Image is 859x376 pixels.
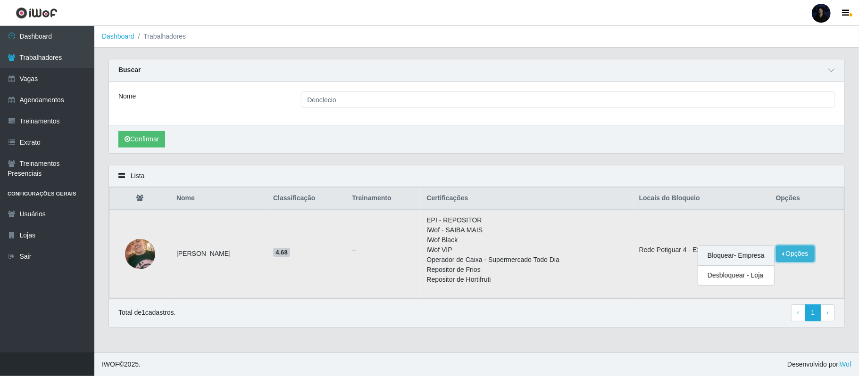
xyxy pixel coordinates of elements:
td: [PERSON_NAME] [171,209,267,298]
ul: -- [352,245,415,255]
span: ‹ [797,309,800,316]
a: 1 [805,304,821,321]
th: Treinamento [346,188,421,210]
input: Digite o Nome... [301,91,835,108]
span: © 2025 . [102,360,141,369]
li: Repositor de Frios [426,265,627,275]
nav: pagination [791,304,835,321]
button: Confirmar [118,131,165,147]
span: Desenvolvido por [787,360,851,369]
a: Next [820,304,835,321]
a: Dashboard [102,33,134,40]
li: Trabalhadores [134,32,186,41]
label: Nome [118,91,136,101]
th: Locais do Bloqueio [634,188,770,210]
span: › [826,309,829,316]
p: Total de 1 cadastros. [118,308,175,318]
div: Lista [109,165,844,187]
th: Classificação [267,188,346,210]
li: Rede Potiguar 4 - Extremoz [639,245,765,255]
img: 1728321968080.jpeg [125,234,155,274]
li: Operador de Caixa - Supermercado Todo Dia [426,255,627,265]
button: Bloquear - Empresa [698,246,774,266]
li: iWof - SAIBA MAIS [426,225,627,235]
span: 4.68 [273,248,290,257]
th: Nome [171,188,267,210]
li: iWof Black [426,235,627,245]
a: Previous [791,304,806,321]
img: CoreUI Logo [16,7,58,19]
li: EPI - REPOSITOR [426,215,627,225]
li: iWof VIP [426,245,627,255]
strong: Buscar [118,66,141,74]
button: Opções [776,245,815,262]
span: IWOF [102,360,119,368]
th: Certificações [421,188,633,210]
a: iWof [838,360,851,368]
li: Repositor de Hortifruti [426,275,627,285]
nav: breadcrumb [94,26,859,48]
th: Opções [770,188,844,210]
button: Desbloquear - Loja [698,266,774,285]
